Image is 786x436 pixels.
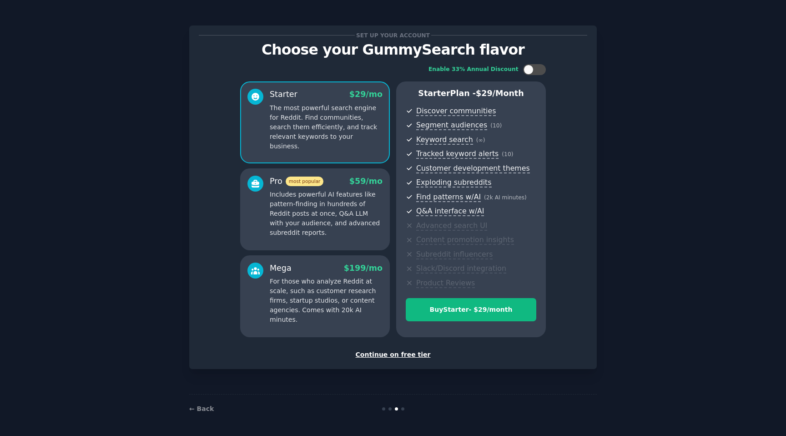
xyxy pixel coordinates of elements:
span: Segment audiences [416,121,487,130]
span: Find patterns w/AI [416,193,481,202]
p: The most powerful search engine for Reddit. Find communities, search them efficiently, and track ... [270,103,383,151]
span: Q&A interface w/AI [416,207,484,216]
span: Subreddit influencers [416,250,493,259]
span: Content promotion insights [416,235,514,245]
span: Product Reviews [416,279,475,288]
span: ( 10 ) [502,151,513,157]
p: Choose your GummySearch flavor [199,42,587,58]
span: ( ∞ ) [476,137,485,143]
span: Keyword search [416,135,473,145]
span: Tracked keyword alerts [416,149,499,159]
button: BuyStarter- $29/month [406,298,536,321]
p: Includes powerful AI features like pattern-finding in hundreds of Reddit posts at once, Q&A LLM w... [270,190,383,238]
div: Continue on free tier [199,350,587,360]
div: Mega [270,263,292,274]
span: $ 29 /mo [349,90,383,99]
span: $ 59 /mo [349,177,383,186]
a: ← Back [189,405,214,412]
span: Advanced search UI [416,221,487,231]
span: ( 10 ) [490,122,502,129]
span: most popular [286,177,324,186]
span: Discover communities [416,106,496,116]
span: $ 199 /mo [344,264,383,273]
span: $ 29 /month [476,89,524,98]
div: Starter [270,89,297,100]
span: ( 2k AI minutes ) [484,194,527,201]
p: Starter Plan - [406,88,536,99]
span: Set up your account [355,30,432,40]
div: Buy Starter - $ 29 /month [406,305,536,314]
span: Slack/Discord integration [416,264,506,274]
span: Exploding subreddits [416,178,491,188]
p: For those who analyze Reddit at scale, such as customer research firms, startup studios, or conte... [270,277,383,324]
span: Customer development themes [416,164,530,173]
div: Pro [270,176,323,187]
div: Enable 33% Annual Discount [428,66,519,74]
